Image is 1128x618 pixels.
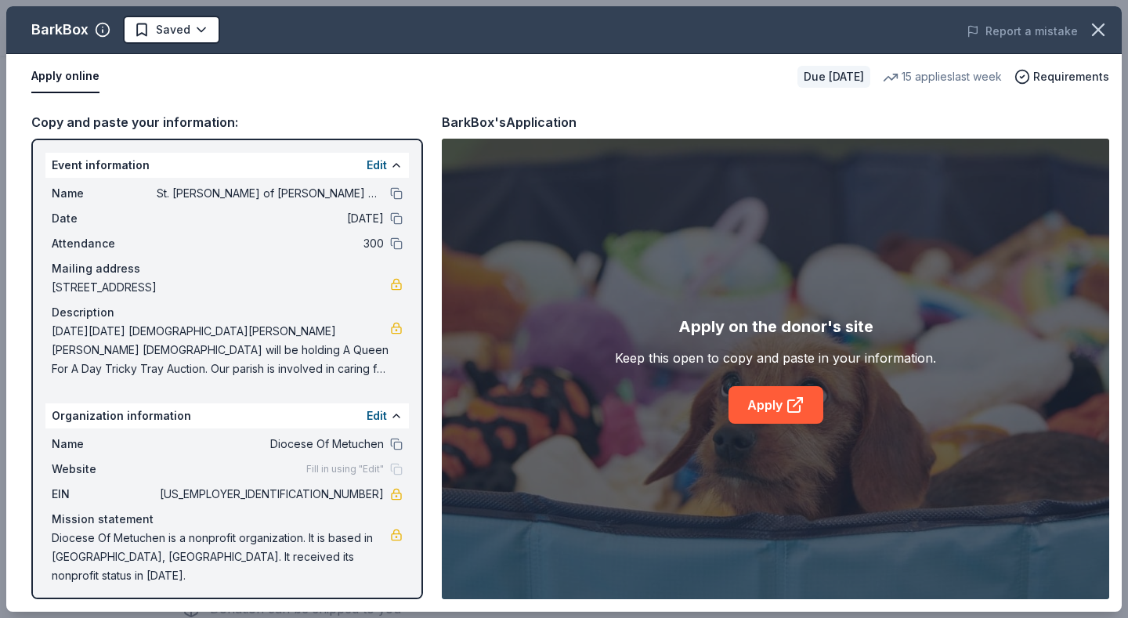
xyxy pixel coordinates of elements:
[157,435,384,454] span: Diocese Of Metuchen
[156,20,190,39] span: Saved
[797,66,870,88] div: Due [DATE]
[157,209,384,228] span: [DATE]
[157,184,384,203] span: St. [PERSON_NAME] of [PERSON_NAME] Queen For A Day Tricky Tray
[728,386,823,424] a: Apply
[157,234,384,253] span: 300
[678,314,873,339] div: Apply on the donor's site
[52,529,390,585] span: Diocese Of Metuchen is a nonprofit organization. It is based in [GEOGRAPHIC_DATA], [GEOGRAPHIC_DA...
[52,209,157,228] span: Date
[52,322,390,378] span: [DATE][DATE] [DEMOGRAPHIC_DATA][PERSON_NAME][PERSON_NAME] [DEMOGRAPHIC_DATA] will be holding A Qu...
[52,259,403,278] div: Mailing address
[367,156,387,175] button: Edit
[45,153,409,178] div: Event information
[883,67,1002,86] div: 15 applies last week
[45,403,409,428] div: Organization information
[52,435,157,454] span: Name
[52,510,403,529] div: Mission statement
[1033,67,1109,86] span: Requirements
[306,463,384,475] span: Fill in using "Edit"
[442,112,577,132] div: BarkBox's Application
[52,278,390,297] span: [STREET_ADDRESS]
[52,303,403,322] div: Description
[123,16,220,44] button: Saved
[367,407,387,425] button: Edit
[31,60,99,93] button: Apply online
[52,234,157,253] span: Attendance
[52,485,157,504] span: EIN
[52,184,157,203] span: Name
[31,112,423,132] div: Copy and paste your information:
[52,460,157,479] span: Website
[1014,67,1109,86] button: Requirements
[967,22,1078,41] button: Report a mistake
[31,17,89,42] div: BarkBox
[615,349,936,367] div: Keep this open to copy and paste in your information.
[157,485,384,504] span: [US_EMPLOYER_IDENTIFICATION_NUMBER]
